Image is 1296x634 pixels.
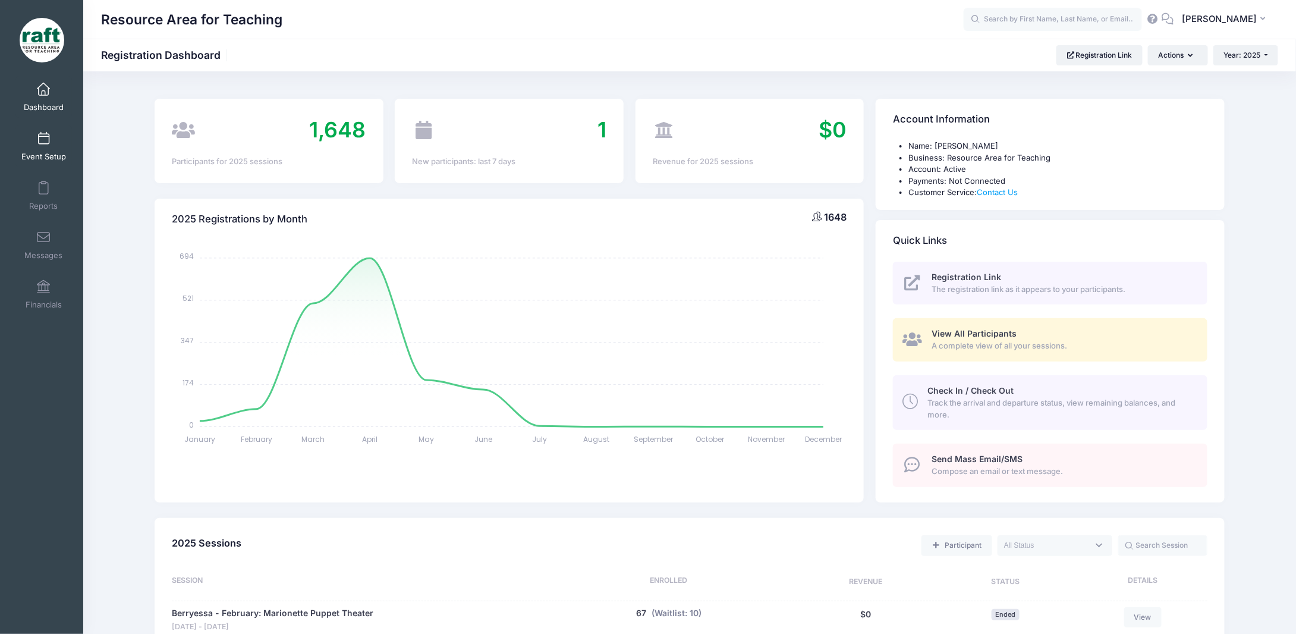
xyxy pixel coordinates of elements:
h4: Quick Links [893,224,947,258]
tspan: 521 [183,293,194,303]
button: (Waitlist: 10) [652,607,702,620]
span: View All Participants [932,328,1017,338]
a: Messages [15,224,72,266]
span: [DATE] - [DATE] [172,622,373,633]
span: Compose an email or text message. [932,466,1194,478]
div: Revenue for 2025 sessions [653,156,847,168]
span: $0 [819,117,847,143]
tspan: 0 [189,420,194,430]
a: Check In / Check Out Track the arrival and departure status, view remaining balances, and more. [893,375,1207,430]
li: Account: Active [908,164,1207,175]
button: Year: 2025 [1213,45,1278,65]
tspan: July [533,434,548,444]
h4: 2025 Registrations by Month [172,202,307,236]
span: 1648 [824,211,847,223]
span: Dashboard [24,102,64,112]
span: Year: 2025 [1224,51,1261,59]
tspan: 694 [180,251,194,261]
span: 1,648 [310,117,366,143]
tspan: November [748,434,786,444]
input: Search by First Name, Last Name, or Email... [964,8,1142,32]
a: Registration Link [1056,45,1143,65]
li: Customer Service: [908,187,1207,199]
a: Financials [15,274,72,315]
span: Reports [29,201,58,211]
span: Send Mass Email/SMS [932,454,1023,464]
div: Status [938,575,1072,589]
tspan: December [805,434,842,444]
div: Session [172,575,545,589]
span: A complete view of all your sessions. [932,340,1194,352]
span: Track the arrival and departure status, view remaining balances, and more. [928,397,1194,420]
a: Reports [15,175,72,216]
input: Search Session [1118,535,1207,555]
tspan: August [584,434,610,444]
a: Dashboard [15,76,72,118]
button: Actions [1148,45,1207,65]
tspan: 347 [181,335,194,346]
div: Participants for 2025 sessions [172,156,366,168]
span: [PERSON_NAME] [1182,12,1257,26]
tspan: September [634,434,674,444]
a: View All Participants A complete view of all your sessions. [893,318,1207,362]
div: Details [1072,575,1207,589]
tspan: October [696,434,725,444]
li: Payments: Not Connected [908,175,1207,187]
div: New participants: last 7 days [413,156,606,168]
a: Add a new manual registration [921,535,992,555]
span: 2025 Sessions [172,537,241,549]
tspan: 174 [183,378,194,388]
a: Berryessa - February: Marionette Puppet Theater [172,607,373,620]
a: Contact Us [977,187,1018,197]
tspan: February [241,434,272,444]
h4: Account Information [893,103,990,137]
span: 1 [597,117,606,143]
div: $0 [793,607,938,633]
h1: Resource Area for Teaching [101,6,282,33]
tspan: June [474,434,492,444]
span: Ended [992,609,1020,620]
h1: Registration Dashboard [101,49,231,61]
li: Name: [PERSON_NAME] [908,140,1207,152]
a: Send Mass Email/SMS Compose an email or text message. [893,444,1207,487]
span: Event Setup [21,152,66,162]
span: Registration Link [932,272,1001,282]
li: Business: Resource Area for Teaching [908,152,1207,164]
button: [PERSON_NAME] [1174,6,1278,33]
textarea: Search [1004,540,1089,551]
tspan: April [362,434,378,444]
a: Registration Link The registration link as it appears to your participants. [893,262,1207,305]
div: Revenue [793,575,938,589]
tspan: January [184,434,215,444]
span: Messages [24,250,62,260]
img: Resource Area for Teaching [20,18,64,62]
a: Event Setup [15,125,72,167]
a: View [1124,607,1162,627]
tspan: May [419,434,435,444]
div: Enrolled [545,575,793,589]
span: Financials [26,300,62,310]
button: 67 [636,607,646,620]
span: The registration link as it appears to your participants. [932,284,1194,296]
span: Check In / Check Out [928,385,1014,396]
tspan: March [302,434,325,444]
